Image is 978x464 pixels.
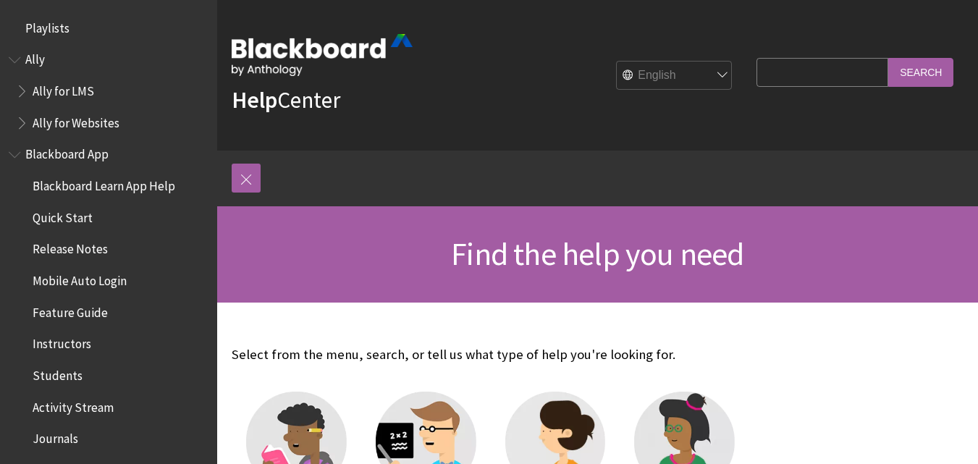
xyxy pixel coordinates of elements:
nav: Book outline for Playlists [9,16,208,41]
span: Quick Start [33,206,93,225]
span: Release Notes [33,237,108,257]
span: Mobile Auto Login [33,269,127,288]
span: Journals [33,427,78,447]
span: Ally [25,48,45,67]
span: Activity Stream [33,395,114,415]
img: Blackboard by Anthology [232,34,413,76]
span: Students [33,363,83,383]
strong: Help [232,85,277,114]
span: Feature Guide [33,300,108,320]
span: Find the help you need [451,234,743,274]
a: HelpCenter [232,85,340,114]
span: Instructors [33,332,91,352]
span: Ally for LMS [33,79,94,98]
span: Playlists [25,16,69,35]
nav: Book outline for Anthology Ally Help [9,48,208,135]
span: Ally for Websites [33,111,119,130]
span: Blackboard Learn App Help [33,174,175,193]
p: Select from the menu, search, or tell us what type of help you're looking for. [232,345,749,364]
select: Site Language Selector [617,62,733,90]
span: Blackboard App [25,143,109,162]
input: Search [888,58,953,86]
